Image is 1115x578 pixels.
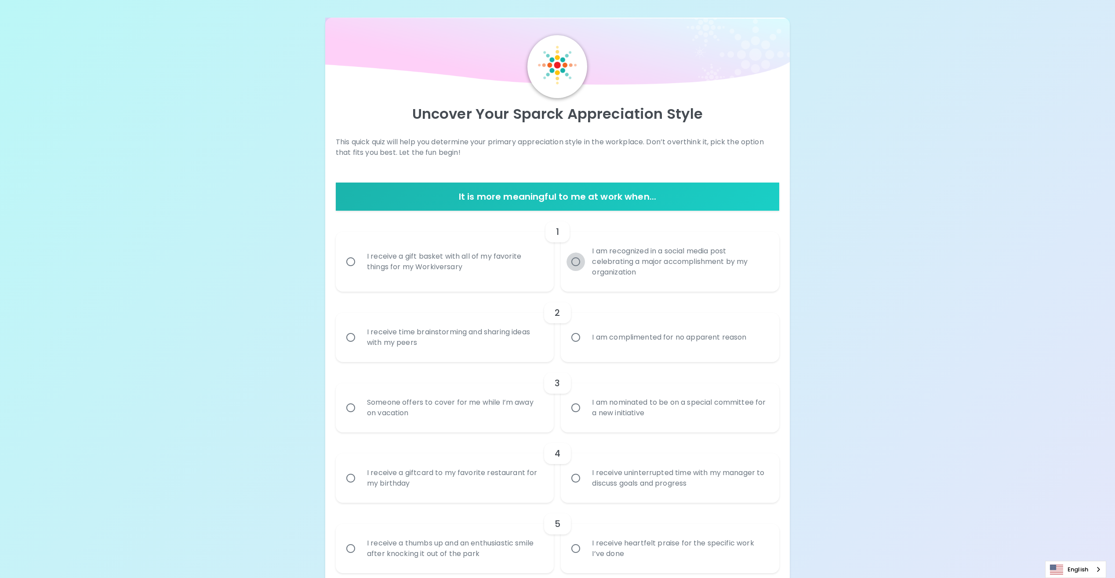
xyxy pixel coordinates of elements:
[555,306,560,320] h6: 2
[336,432,779,503] div: choice-group-check
[555,376,560,390] h6: 3
[556,225,559,239] h6: 1
[1046,561,1106,578] a: English
[336,105,779,123] p: Uncover Your Sparck Appreciation Style
[1045,561,1106,578] div: Language
[360,387,549,429] div: Someone offers to cover for me while I’m away on vacation
[339,190,776,204] h6: It is more meaningful to me at work when...
[585,457,774,499] div: I receive uninterrupted time with my manager to discuss goals and progress
[336,503,779,573] div: choice-group-check
[325,18,790,91] img: wave
[585,235,774,288] div: I am recognized in a social media post celebrating a major accomplishment by my organization
[555,517,560,531] h6: 5
[538,46,577,84] img: Sparck Logo
[360,457,549,499] div: I receive a giftcard to my favorite restaurant for my birthday
[360,316,549,359] div: I receive time brainstorming and sharing ideas with my peers
[336,292,779,362] div: choice-group-check
[360,527,549,570] div: I receive a thumbs up and an enthusiastic smile after knocking it out of the park
[555,446,560,461] h6: 4
[360,241,549,283] div: I receive a gift basket with all of my favorite things for my Workiversary
[336,362,779,432] div: choice-group-check
[336,211,779,292] div: choice-group-check
[585,387,774,429] div: I am nominated to be on a special committee for a new initiative
[336,137,779,158] p: This quick quiz will help you determine your primary appreciation style in the workplace. Don’t o...
[1045,561,1106,578] aside: Language selected: English
[585,527,774,570] div: I receive heartfelt praise for the specific work I’ve done
[585,322,753,353] div: I am complimented for no apparent reason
